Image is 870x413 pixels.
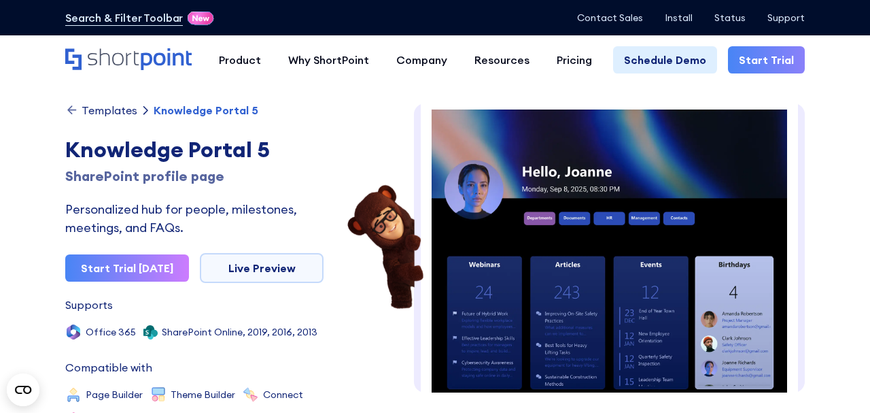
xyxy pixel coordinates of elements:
[200,253,324,283] a: Live Preview
[665,12,693,23] a: Install
[65,133,324,166] div: Knowledge Portal 5
[65,48,192,71] a: Home
[154,105,258,116] div: Knowledge Portal 5
[65,103,137,117] a: Templates
[65,254,189,282] a: Start Trial [DATE]
[82,105,137,116] div: Templates
[7,374,39,406] button: Open CMP widget
[86,390,143,399] div: Page Builder
[263,390,303,399] div: Connect
[461,46,543,73] a: Resources
[65,299,113,310] div: Supports
[288,52,369,68] div: Why ShortPoint
[65,362,152,373] div: Compatible with
[543,46,606,73] a: Pricing
[65,166,324,186] div: SharePoint profile page
[171,390,235,399] div: Theme Builder
[474,52,529,68] div: Resources
[205,46,275,73] a: Product
[162,327,317,337] div: SharePoint Online, 2019, 2016, 2013
[767,12,805,23] a: Support
[396,52,447,68] div: Company
[557,52,592,68] div: Pricing
[65,10,183,26] a: Search & Filter Toolbar
[577,12,643,23] a: Contact Sales
[728,46,805,73] a: Start Trial
[219,52,261,68] div: Product
[613,46,717,73] a: Schedule Demo
[86,327,136,337] div: Office 365
[802,348,870,413] iframe: Chat Widget
[714,12,746,23] a: Status
[275,46,383,73] a: Why ShortPoint
[383,46,461,73] a: Company
[65,200,324,237] div: Personalized hub for people, milestones, meetings, and FAQs.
